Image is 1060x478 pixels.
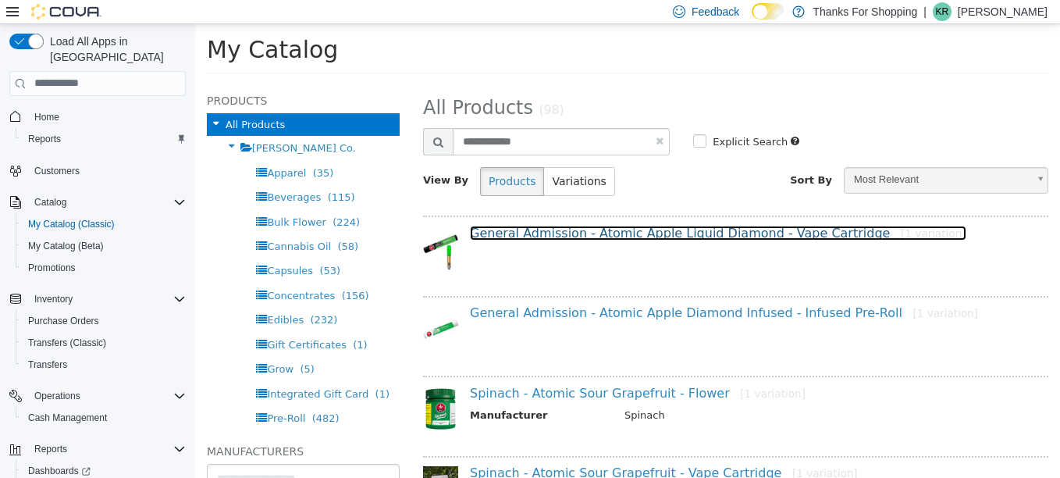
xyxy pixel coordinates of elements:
span: Home [28,107,186,127]
span: Inventory [34,293,73,305]
button: Reports [3,438,192,460]
small: [1 variation] [717,283,783,295]
a: Transfers [22,355,73,374]
a: My Catalog (Beta) [22,237,110,255]
span: (1) [180,364,194,376]
p: Thanks For Shopping [813,2,917,21]
span: Grow [72,339,98,351]
span: Load All Apps in [GEOGRAPHIC_DATA] [44,34,186,65]
span: Inventory [28,290,186,309]
span: Transfers [22,355,186,374]
span: Edibles [72,290,108,301]
button: Inventory [3,288,192,310]
a: General Admission - Atomic Apple Diamond Infused - Infused Pre-Roll[1 variation] [275,281,783,296]
span: [PERSON_NAME] Co. [57,118,161,130]
span: Purchase Orders [28,315,99,327]
a: Most Relevant [649,143,853,169]
a: Purchase Orders [22,312,105,330]
a: My Catalog (Classic) [22,215,121,234]
small: [1 variation] [597,443,663,455]
button: Promotions [16,257,192,279]
span: My Catalog (Beta) [22,237,186,255]
p: [PERSON_NAME] [958,2,1048,21]
button: Catalog [28,193,73,212]
button: Products [285,143,349,172]
input: Dark Mode [752,3,784,20]
span: Beverages [72,167,126,179]
a: Customers [28,162,86,180]
button: Transfers [16,354,192,376]
span: View By [228,150,273,162]
span: (232) [115,290,142,301]
span: Reports [28,133,61,145]
h5: Manufacturers [12,418,205,437]
button: Cash Management [16,407,192,429]
span: Promotions [28,262,76,274]
span: Feedback [692,4,739,20]
span: My Catalog (Beta) [28,240,104,252]
span: Reports [28,440,186,458]
a: Cash Management [22,408,113,427]
span: Cash Management [28,412,107,424]
a: General Admission - Atomic Apple Liquid Diamond - Vape Cartridge[1 variation] [275,202,771,216]
span: Pre-Roll [72,388,110,400]
span: Customers [34,165,80,177]
span: Most Relevant [649,144,832,168]
span: Apparel [72,143,111,155]
a: Spinach - Atomic Sour Grapefruit - Vape Cartridge[1 variation] [275,441,663,456]
span: Bulk Flower [72,192,130,204]
span: (35) [118,143,139,155]
td: Spinach [418,383,846,403]
button: My Catalog (Beta) [16,235,192,257]
img: 150 [228,282,263,326]
a: Promotions [22,259,82,277]
span: (5) [105,339,119,351]
img: 150 [228,362,263,407]
span: (482) [117,388,144,400]
button: Purchase Orders [16,310,192,332]
span: Reports [22,130,186,148]
a: Spinach - Atomic Sour Grapefruit - Flower[1 variation] [275,362,610,376]
span: Operations [28,387,186,405]
img: 150 [228,202,263,247]
button: Operations [3,385,192,407]
button: Variations [348,143,419,172]
button: Reports [28,440,73,458]
button: Home [3,105,192,128]
span: Catalog [28,193,186,212]
button: Reports [16,128,192,150]
span: (115) [133,167,160,179]
button: Operations [28,387,87,405]
span: Catalog [34,196,66,209]
label: Explicit Search [514,110,592,126]
span: My Catalog (Classic) [28,218,115,230]
span: My Catalog (Classic) [22,215,186,234]
p: | [923,2,927,21]
span: (224) [137,192,165,204]
span: (58) [142,216,163,228]
span: All Products [30,95,90,106]
span: Concentrates [72,266,140,277]
div: Kelly Reid [933,2,952,21]
span: Transfers [28,358,67,371]
span: Cash Management [22,408,186,427]
span: Capsules [72,241,118,252]
span: All Products [228,73,338,95]
th: Manufacturer [275,383,418,403]
span: Promotions [22,259,186,277]
button: My Catalog (Classic) [16,213,192,235]
span: Home [34,111,59,123]
button: Customers [3,159,192,182]
small: [1 variation] [706,203,771,216]
button: Transfers (Classic) [16,332,192,354]
span: Purchase Orders [22,312,186,330]
span: My Catalog [12,12,143,39]
a: Home [28,108,66,127]
span: Operations [34,390,80,402]
span: Reports [34,443,67,455]
span: Sort By [595,150,637,162]
span: (156) [147,266,174,277]
span: Gift Certificates [72,315,151,326]
span: Transfers (Classic) [28,337,106,349]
